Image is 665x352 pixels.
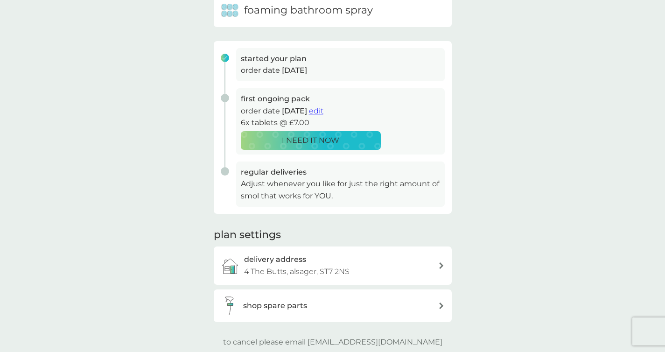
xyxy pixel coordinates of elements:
p: I NEED IT NOW [282,134,339,147]
h6: foaming bathroom spray [244,3,373,18]
img: foaming bathroom spray [221,1,239,20]
p: to cancel please email [EMAIL_ADDRESS][DOMAIN_NAME] [223,336,442,348]
h3: regular deliveries [241,166,440,178]
button: edit [309,105,323,117]
span: [DATE] [282,66,307,75]
p: order date [241,64,440,77]
h3: shop spare parts [243,300,307,312]
button: I NEED IT NOW [241,131,381,150]
p: Adjust whenever you like for just the right amount of smol that works for YOU. [241,178,440,202]
h3: started your plan [241,53,440,65]
h3: first ongoing pack [241,93,440,105]
button: shop spare parts [214,289,452,322]
h2: plan settings [214,228,281,242]
span: edit [309,106,323,115]
h3: delivery address [244,253,306,266]
span: [DATE] [282,106,307,115]
p: 4 The Butts, alsager, ST7 2NS [244,266,350,278]
a: delivery address4 The Butts, alsager, ST7 2NS [214,246,452,284]
p: 6x tablets @ £7.00 [241,117,440,129]
p: order date [241,105,440,117]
